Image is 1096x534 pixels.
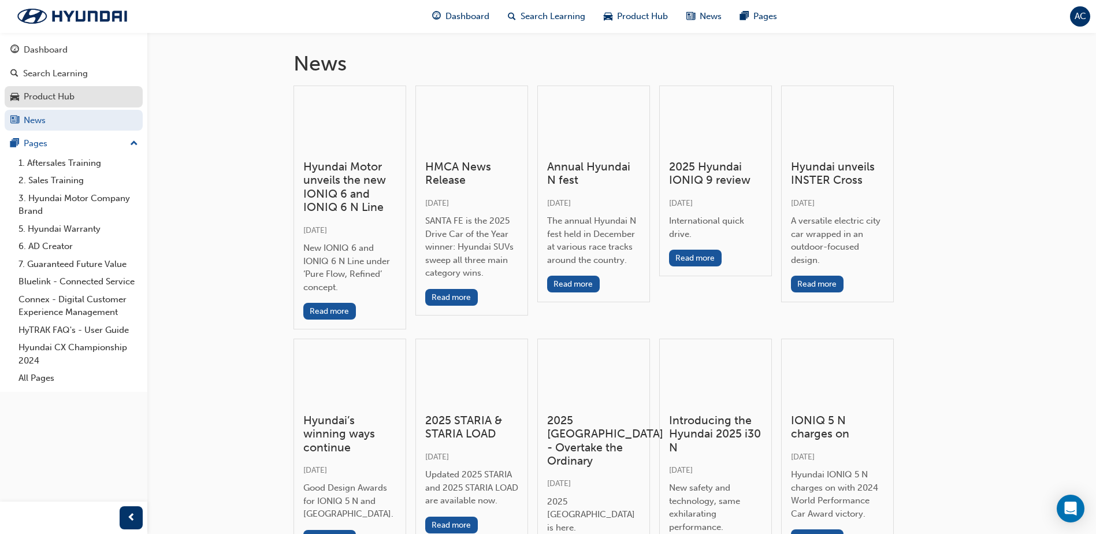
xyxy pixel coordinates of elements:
a: 2025 Hyundai IONIQ 9 review[DATE]International quick drive.Read more [659,86,772,277]
button: Read more [425,289,478,306]
div: Dashboard [24,43,68,57]
div: Pages [24,137,47,150]
a: 7. Guaranteed Future Value [14,255,143,273]
a: pages-iconPages [731,5,786,28]
h3: Annual Hyundai N fest [547,160,640,187]
a: 5. Hyundai Warranty [14,220,143,238]
span: search-icon [10,69,18,79]
span: [DATE] [425,198,449,208]
a: 1. Aftersales Training [14,154,143,172]
div: Hyundai IONIQ 5 N charges on with 2024 World Performance Car Award victory. [791,468,884,520]
span: News [700,10,722,23]
span: pages-icon [10,139,19,149]
img: Trak [6,4,139,28]
a: search-iconSearch Learning [499,5,595,28]
div: New IONIQ 6 and IONIQ 6 N Line under ‘Pure Flow, Refined’ concept. [303,242,396,294]
span: car-icon [10,92,19,102]
span: news-icon [686,9,695,24]
button: Pages [5,133,143,154]
a: news-iconNews [677,5,731,28]
span: [DATE] [547,479,571,488]
h3: 2025 [GEOGRAPHIC_DATA] - Overtake the Ordinary [547,414,640,468]
button: Read more [547,276,600,292]
h3: 2025 STARIA & STARIA LOAD [425,414,518,441]
span: [DATE] [547,198,571,208]
h3: 2025 Hyundai IONIQ 9 review [669,160,762,187]
span: news-icon [10,116,19,126]
button: Read more [791,276,844,292]
a: Dashboard [5,39,143,61]
span: [DATE] [425,452,449,462]
a: Hyundai CX Championship 2024 [14,339,143,369]
span: guage-icon [10,45,19,55]
span: up-icon [130,136,138,151]
a: News [5,110,143,131]
div: Updated 2025 STARIA and 2025 STARIA LOAD are available now. [425,468,518,507]
a: 3. Hyundai Motor Company Brand [14,190,143,220]
button: DashboardSearch LearningProduct HubNews [5,37,143,133]
h3: IONIQ 5 N charges on [791,414,884,441]
div: Product Hub [24,90,75,103]
a: Hyundai unveils INSTER Cross[DATE]A versatile electric city car wrapped in an outdoor-focused des... [781,86,894,303]
div: Good Design Awards for IONIQ 5 N and [GEOGRAPHIC_DATA]. [303,481,396,521]
span: search-icon [508,9,516,24]
a: 6. AD Creator [14,238,143,255]
a: Product Hub [5,86,143,107]
a: guage-iconDashboard [423,5,499,28]
div: Open Intercom Messenger [1057,495,1084,522]
span: car-icon [604,9,612,24]
span: [DATE] [791,452,815,462]
h3: Hyundai’s winning ways continue [303,414,396,454]
a: HMCA News Release[DATE]SANTA FE is the 2025 Drive Car of the Year winner: Hyundai SUVs sweep all ... [415,86,528,316]
span: Pages [753,10,777,23]
button: Read more [669,250,722,266]
span: [DATE] [669,198,693,208]
span: Product Hub [617,10,668,23]
a: Bluelink - Connected Service [14,273,143,291]
span: prev-icon [127,511,136,525]
a: Connex - Digital Customer Experience Management [14,291,143,321]
span: [DATE] [303,465,327,475]
a: Annual Hyundai N fest[DATE]The annual Hyundai N fest held in December at various race tracks arou... [537,86,650,303]
h3: Hyundai unveils INSTER Cross [791,160,884,187]
a: Search Learning [5,63,143,84]
span: [DATE] [669,465,693,475]
div: The annual Hyundai N fest held in December at various race tracks around the country. [547,214,640,266]
span: guage-icon [432,9,441,24]
span: Search Learning [521,10,585,23]
span: pages-icon [740,9,749,24]
button: Read more [425,517,478,533]
a: 2. Sales Training [14,172,143,190]
button: Read more [303,303,356,320]
div: New safety and technology, same exhilarating performance. [669,481,762,533]
div: SANTA FE is the 2025 Drive Car of the Year winner: Hyundai SUVs sweep all three main category wins. [425,214,518,280]
div: International quick drive. [669,214,762,240]
h1: News [293,51,950,76]
div: A versatile electric city car wrapped in an outdoor-focused design. [791,214,884,266]
a: All Pages [14,369,143,387]
span: Dashboard [445,10,489,23]
button: AC [1070,6,1090,27]
div: Search Learning [23,67,88,80]
span: AC [1075,10,1086,23]
a: Hyundai Motor unveils the new IONIQ 6 and IONIQ 6 N Line[DATE]New IONIQ 6 and IONIQ 6 N Line unde... [293,86,406,330]
span: [DATE] [303,225,327,235]
h3: Introducing the Hyundai 2025 i30 N [669,414,762,454]
a: HyTRAK FAQ's - User Guide [14,321,143,339]
a: car-iconProduct Hub [595,5,677,28]
span: [DATE] [791,198,815,208]
h3: Hyundai Motor unveils the new IONIQ 6 and IONIQ 6 N Line [303,160,396,214]
h3: HMCA News Release [425,160,518,187]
